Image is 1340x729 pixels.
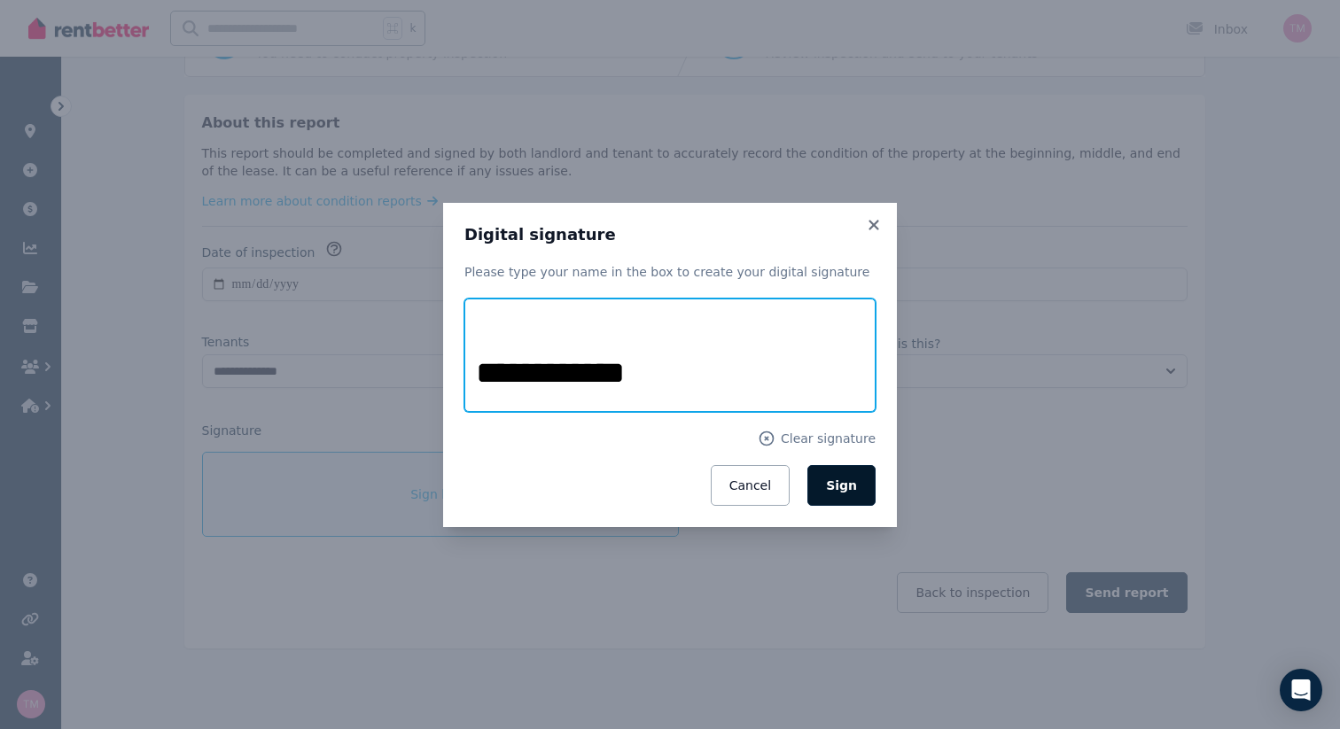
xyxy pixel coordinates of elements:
span: Sign [826,478,857,492]
p: Please type your name in the box to create your digital signature [464,263,876,281]
h3: Digital signature [464,224,876,245]
div: Open Intercom Messenger [1280,669,1322,711]
button: Cancel [711,465,790,506]
button: Sign [807,465,876,506]
span: Clear signature [781,430,876,447]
